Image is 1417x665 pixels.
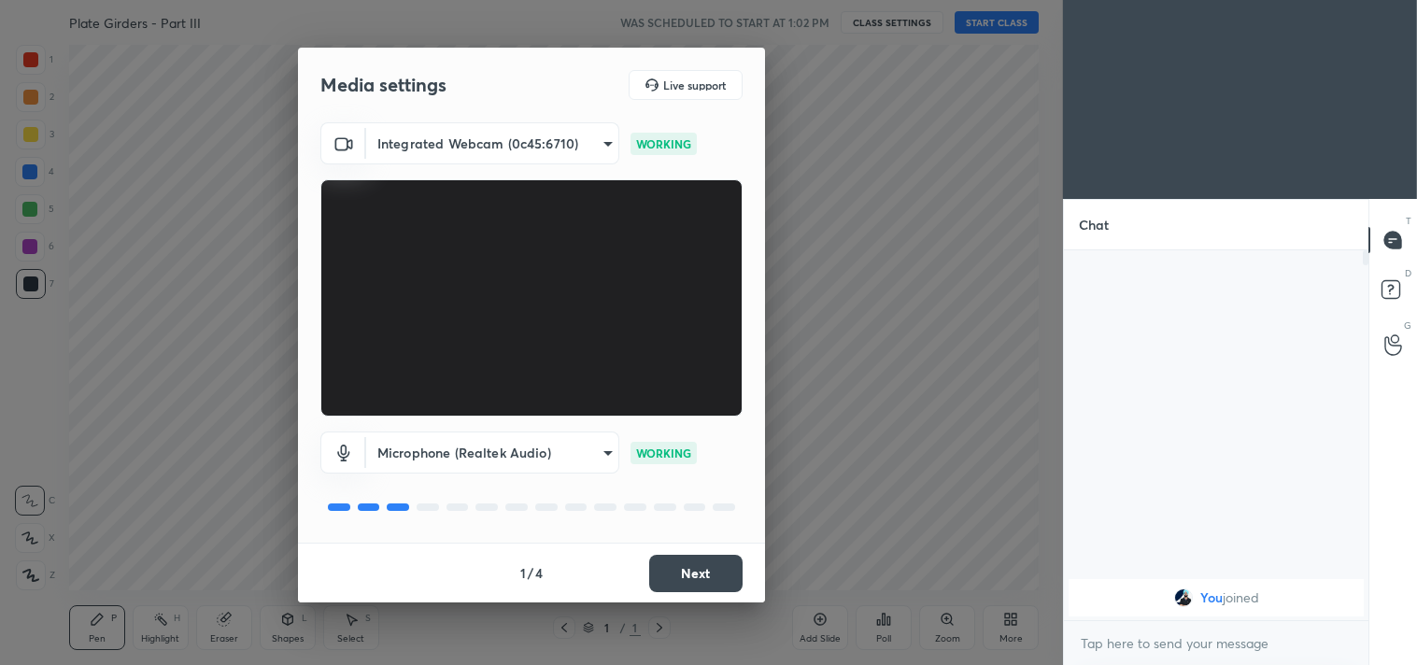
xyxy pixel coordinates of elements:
[1405,266,1411,280] p: D
[1064,200,1124,249] p: Chat
[366,432,619,474] div: Integrated Webcam (0c45:6710)
[649,555,743,592] button: Next
[1173,588,1192,607] img: bb0fa125db344831bf5d12566d8c4e6c.jpg
[636,445,691,461] p: WORKING
[535,563,543,583] h4: 4
[636,135,691,152] p: WORKING
[663,79,726,91] h5: Live support
[320,73,446,97] h2: Media settings
[520,563,526,583] h4: 1
[1406,214,1411,228] p: T
[528,563,533,583] h4: /
[1199,590,1222,605] span: You
[1222,590,1258,605] span: joined
[1404,318,1411,332] p: G
[1064,575,1368,620] div: grid
[366,122,619,164] div: Integrated Webcam (0c45:6710)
